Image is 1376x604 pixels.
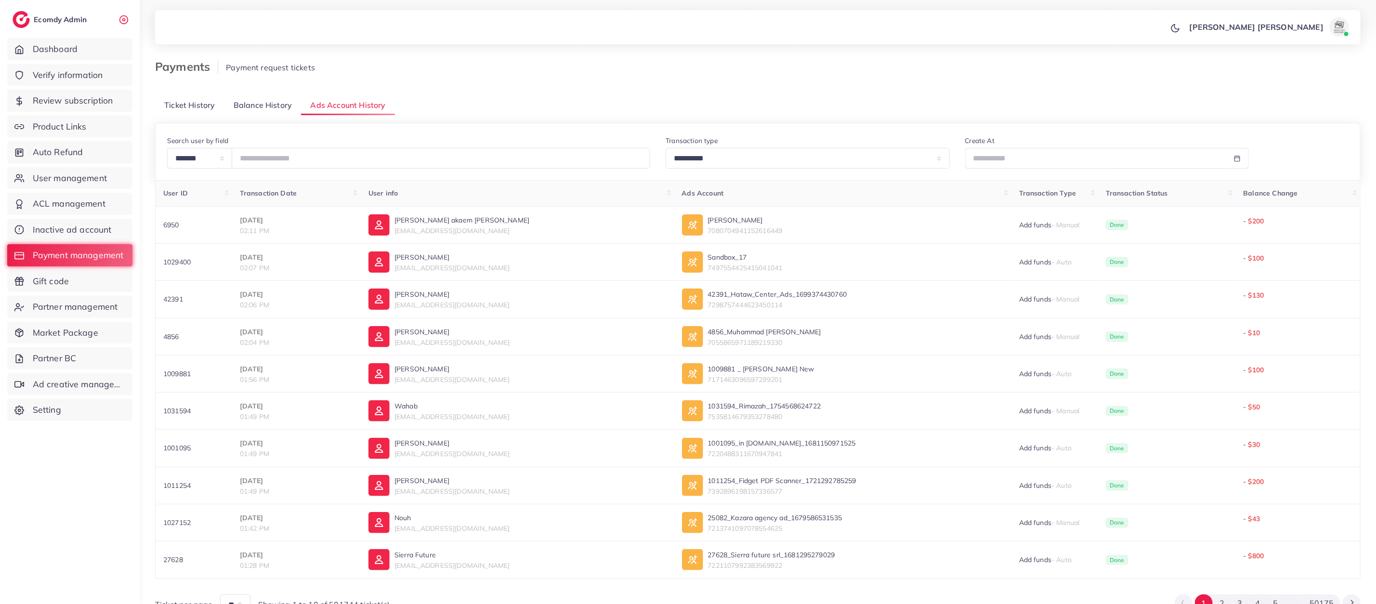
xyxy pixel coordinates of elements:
a: Partner management [7,296,132,318]
h2: Ecomdy Admin [34,15,89,24]
a: Setting [7,399,132,421]
a: [PERSON_NAME] [PERSON_NAME]avatar [1184,17,1353,37]
span: Gift code [33,275,69,288]
a: Payment management [7,244,132,266]
span: ACL management [33,197,105,210]
span: Partner management [33,301,118,313]
a: Product Links [7,116,132,138]
a: Verify information [7,64,132,86]
a: Inactive ad account [7,219,132,241]
img: avatar [1330,17,1349,37]
span: Product Links [33,120,87,133]
a: logoEcomdy Admin [13,11,89,28]
span: Dashboard [33,43,78,55]
a: Gift code [7,270,132,292]
span: Review subscription [33,94,113,107]
span: Auto Refund [33,146,83,158]
a: ACL management [7,193,132,215]
a: Partner BC [7,347,132,369]
span: Ad creative management [33,378,125,391]
a: Auto Refund [7,141,132,163]
p: [PERSON_NAME] [PERSON_NAME] [1190,21,1324,33]
span: Verify information [33,69,103,81]
a: Review subscription [7,90,132,112]
span: Market Package [33,327,98,339]
span: Inactive ad account [33,223,112,236]
span: Payment management [33,249,124,262]
a: Market Package [7,322,132,344]
span: Setting [33,404,61,416]
a: User management [7,167,132,189]
span: User management [33,172,107,184]
a: Ad creative management [7,373,132,395]
span: Partner BC [33,352,77,365]
a: Dashboard [7,38,132,60]
img: logo [13,11,30,28]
